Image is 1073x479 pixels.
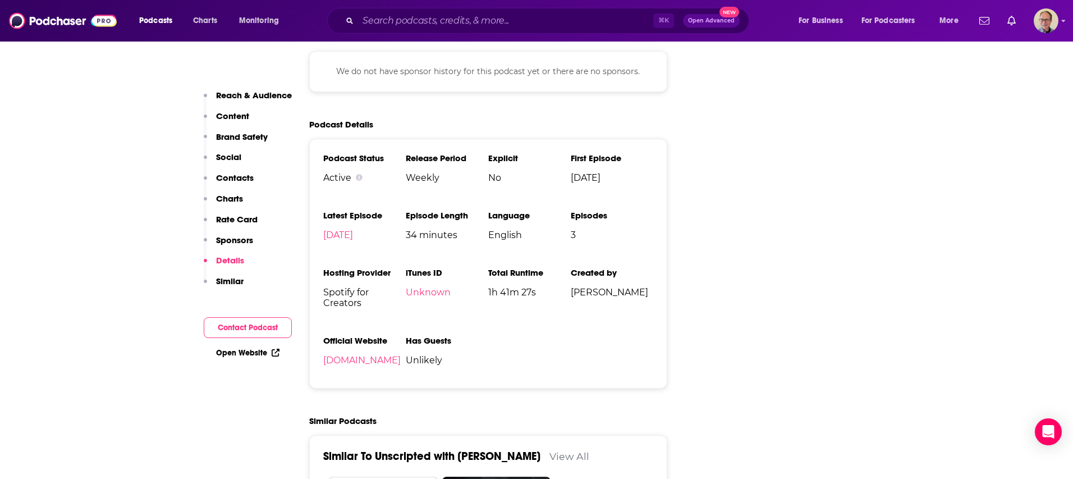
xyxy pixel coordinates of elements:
h3: Podcast Status [323,153,406,163]
a: Similar To Unscripted with [PERSON_NAME] [323,449,540,463]
span: Open Advanced [688,18,735,24]
span: 1h 41m 27s [488,287,571,298]
img: User Profile [1034,8,1058,33]
div: Search podcasts, credits, & more... [338,8,760,34]
span: ⌘ K [653,13,674,28]
a: View All [549,450,589,462]
span: Weekly [406,172,488,183]
input: Search podcasts, credits, & more... [358,12,653,30]
h3: Has Guests [406,335,488,346]
p: Rate Card [216,214,258,225]
h2: Similar Podcasts [309,416,377,426]
h3: Explicit [488,153,571,163]
p: Details [216,255,244,266]
span: 3 [571,230,653,240]
p: Similar [216,276,244,286]
h3: Language [488,210,571,221]
span: No [488,172,571,183]
span: For Podcasters [861,13,915,29]
p: Social [216,152,241,162]
h3: Episodes [571,210,653,221]
button: Contacts [204,172,254,193]
p: Content [216,111,249,121]
span: More [939,13,959,29]
h3: Total Runtime [488,267,571,278]
p: Contacts [216,172,254,183]
button: Sponsors [204,235,253,256]
h3: Official Website [323,335,406,346]
span: Monitoring [239,13,279,29]
a: [DATE] [323,230,353,240]
span: Podcasts [139,13,172,29]
span: New [719,7,740,17]
button: Reach & Audience [204,90,292,111]
button: Details [204,255,244,276]
span: Logged in as tommy.lynch [1034,8,1058,33]
button: Social [204,152,241,172]
p: Charts [216,193,243,204]
button: Contact Podcast [204,317,292,338]
span: For Business [799,13,843,29]
span: [DATE] [571,172,653,183]
button: Rate Card [204,214,258,235]
p: Sponsors [216,235,253,245]
h3: iTunes ID [406,267,488,278]
h2: Podcast Details [309,119,373,130]
img: Podchaser - Follow, Share and Rate Podcasts [9,10,117,31]
button: Similar [204,276,244,296]
button: open menu [932,12,973,30]
button: open menu [854,12,932,30]
h3: Latest Episode [323,210,406,221]
span: English [488,230,571,240]
span: Charts [193,13,217,29]
p: Brand Safety [216,131,268,142]
button: Charts [204,193,243,214]
div: Open Intercom Messenger [1035,418,1062,445]
p: Reach & Audience [216,90,292,101]
h3: Episode Length [406,210,488,221]
h3: First Episode [571,153,653,163]
span: Spotify for Creators [323,287,406,308]
a: Show notifications dropdown [1003,11,1020,30]
span: Unlikely [406,355,488,366]
p: We do not have sponsor history for this podcast yet or there are no sponsors. [323,65,653,77]
span: [PERSON_NAME] [571,287,653,298]
button: Show profile menu [1034,8,1058,33]
button: open menu [231,12,294,30]
a: Show notifications dropdown [975,11,994,30]
button: Open AdvancedNew [683,14,740,28]
button: open menu [131,12,187,30]
a: Charts [186,12,224,30]
div: Active [323,172,406,183]
h3: Release Period [406,153,488,163]
h3: Hosting Provider [323,267,406,278]
button: Brand Safety [204,131,268,152]
h3: Created by [571,267,653,278]
a: [DOMAIN_NAME] [323,355,401,366]
a: Open Website [216,348,279,358]
a: Unknown [406,287,451,298]
span: 34 minutes [406,230,488,240]
button: open menu [791,12,857,30]
button: Content [204,111,249,131]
